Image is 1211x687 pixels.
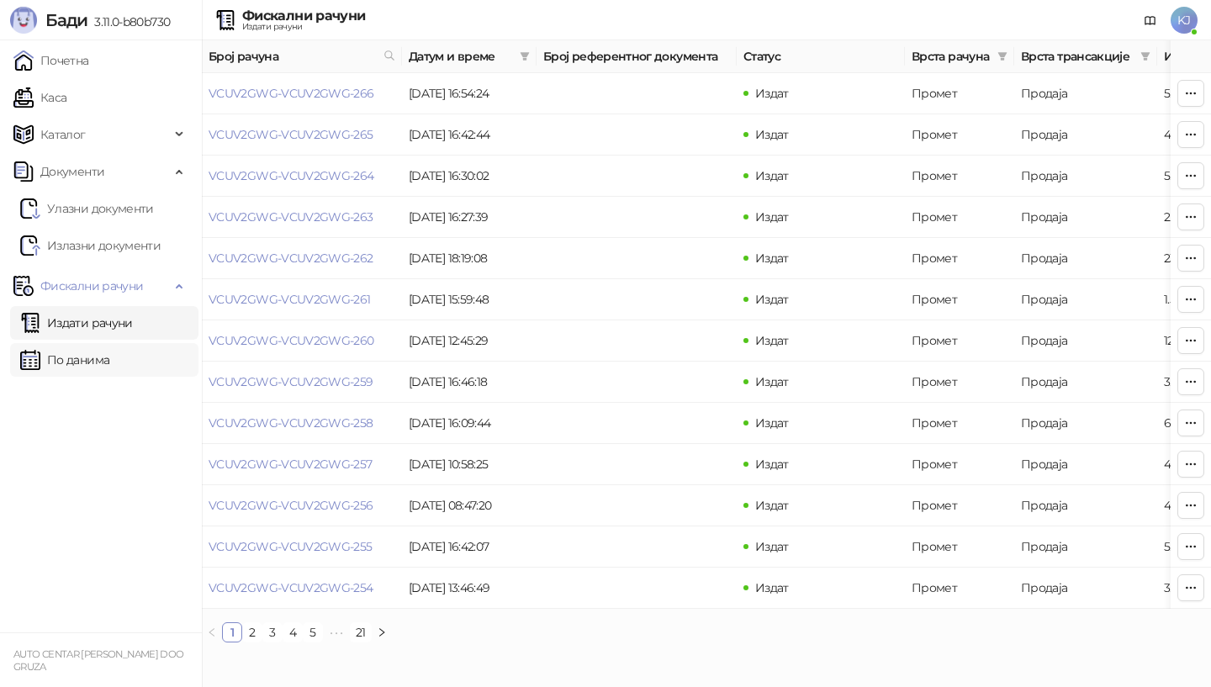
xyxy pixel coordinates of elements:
td: [DATE] 16:46:18 [402,362,537,403]
span: filter [997,51,1007,61]
td: Промет [905,403,1014,444]
td: Промет [905,238,1014,279]
span: Издат [755,251,789,266]
a: VCUV2GWG-VCUV2GWG-256 [209,498,373,513]
td: VCUV2GWG-VCUV2GWG-258 [202,403,402,444]
a: 3 [263,623,282,642]
span: Издат [755,457,789,472]
td: [DATE] 16:54:24 [402,73,537,114]
span: Датум и време [409,47,513,66]
a: VCUV2GWG-VCUV2GWG-265 [209,127,373,142]
span: Издат [755,415,789,431]
span: Издат [755,374,789,389]
span: Фискални рачуни [40,269,143,303]
span: left [207,627,217,637]
a: 4 [283,623,302,642]
span: Издат [755,209,789,225]
span: Издат [755,168,789,183]
span: Врста трансакције [1021,47,1134,66]
span: 3.11.0-b80b730 [87,14,170,29]
th: Број референтног документа [537,40,737,73]
li: 4 [283,622,303,642]
img: Logo [10,7,37,34]
span: filter [1140,51,1150,61]
a: VCUV2GWG-VCUV2GWG-263 [209,209,373,225]
td: [DATE] 13:46:49 [402,568,537,609]
td: VCUV2GWG-VCUV2GWG-266 [202,73,402,114]
td: [DATE] 16:30:02 [402,156,537,197]
li: 5 [303,622,323,642]
span: filter [1137,44,1154,69]
td: Промет [905,526,1014,568]
a: 1 [223,623,241,642]
td: Продаја [1014,156,1157,197]
a: VCUV2GWG-VCUV2GWG-258 [209,415,373,431]
td: Промет [905,114,1014,156]
a: VCUV2GWG-VCUV2GWG-260 [209,333,374,348]
a: Документација [1137,7,1164,34]
button: right [372,622,392,642]
td: VCUV2GWG-VCUV2GWG-259 [202,362,402,403]
span: Издат [755,333,789,348]
td: Промет [905,156,1014,197]
span: Издат [755,539,789,554]
td: Промет [905,362,1014,403]
button: left [202,622,222,642]
td: Продаја [1014,238,1157,279]
a: VCUV2GWG-VCUV2GWG-266 [209,86,374,101]
a: По данима [20,343,109,377]
span: Врста рачуна [912,47,991,66]
td: Промет [905,197,1014,238]
span: filter [994,44,1011,69]
span: Издат [755,498,789,513]
li: Следећих 5 Страна [323,622,350,642]
span: Издат [755,127,789,142]
td: VCUV2GWG-VCUV2GWG-262 [202,238,402,279]
span: Каталог [40,118,86,151]
li: 21 [350,622,372,642]
td: Продаја [1014,320,1157,362]
td: [DATE] 16:27:39 [402,197,537,238]
span: Издат [755,86,789,101]
th: Број рачуна [202,40,402,73]
th: Врста рачуна [905,40,1014,73]
a: Почетна [13,44,89,77]
td: [DATE] 10:58:25 [402,444,537,485]
span: KJ [1171,7,1198,34]
span: filter [520,51,530,61]
a: VCUV2GWG-VCUV2GWG-255 [209,539,373,554]
div: Фискални рачуни [242,9,365,23]
td: [DATE] 08:47:20 [402,485,537,526]
td: [DATE] 12:45:29 [402,320,537,362]
a: VCUV2GWG-VCUV2GWG-261 [209,292,371,307]
a: VCUV2GWG-VCUV2GWG-262 [209,251,373,266]
li: 3 [262,622,283,642]
td: VCUV2GWG-VCUV2GWG-261 [202,279,402,320]
td: Промет [905,485,1014,526]
td: Продаја [1014,73,1157,114]
td: [DATE] 15:59:48 [402,279,537,320]
a: Излазни документи [20,229,161,262]
span: Документи [40,155,104,188]
td: Промет [905,73,1014,114]
td: Промет [905,568,1014,609]
span: Издат [755,580,789,595]
td: Продаја [1014,403,1157,444]
span: ••• [323,622,350,642]
th: Врста трансакције [1014,40,1157,73]
td: Промет [905,320,1014,362]
span: right [377,627,387,637]
td: VCUV2GWG-VCUV2GWG-263 [202,197,402,238]
td: [DATE] 16:09:44 [402,403,537,444]
td: VCUV2GWG-VCUV2GWG-264 [202,156,402,197]
td: Продаја [1014,197,1157,238]
td: [DATE] 16:42:44 [402,114,537,156]
td: Промет [905,279,1014,320]
td: Продаја [1014,279,1157,320]
a: 2 [243,623,262,642]
span: Издат [755,292,789,307]
li: Следећа страна [372,622,392,642]
a: VCUV2GWG-VCUV2GWG-254 [209,580,373,595]
a: 21 [351,623,371,642]
a: Издати рачуни [20,306,133,340]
